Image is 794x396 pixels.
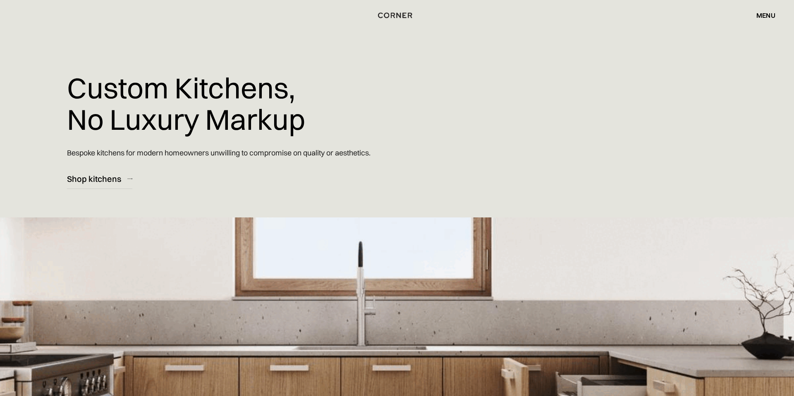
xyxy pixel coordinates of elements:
[367,10,427,21] a: home
[67,173,121,184] div: Shop kitchens
[67,66,305,141] h1: Custom Kitchens, No Luxury Markup
[67,141,371,165] p: Bespoke kitchens for modern homeowners unwilling to compromise on quality or aesthetics.
[756,12,775,19] div: menu
[67,169,132,189] a: Shop kitchens
[748,8,775,22] div: menu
